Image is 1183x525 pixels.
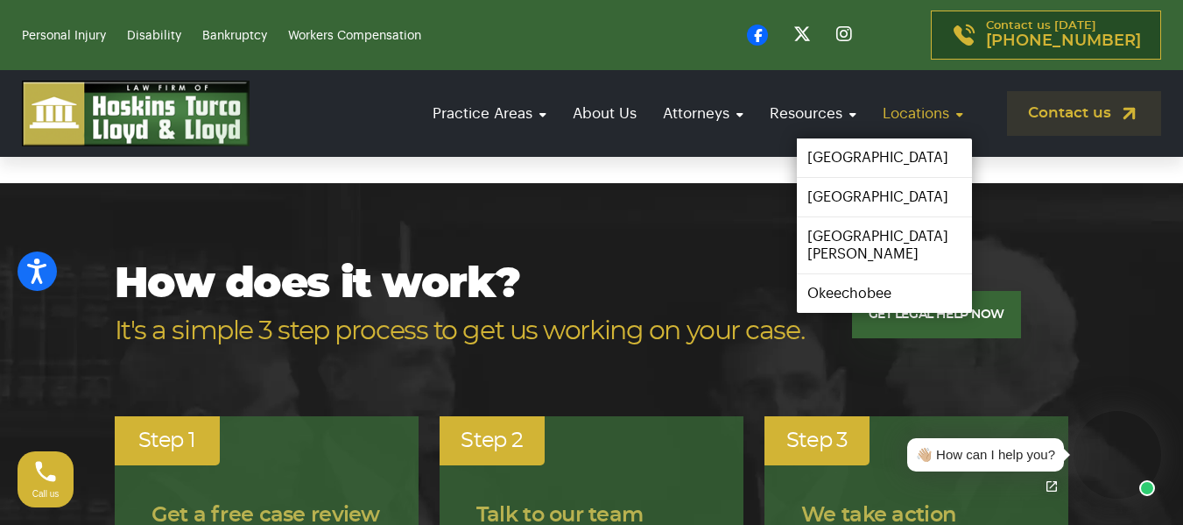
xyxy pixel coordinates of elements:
[564,89,645,138] a: About Us
[127,30,181,42] a: Disability
[115,262,805,355] h2: How does it work?
[202,30,267,42] a: Bankruptcy
[424,89,555,138] a: Practice Areas
[986,32,1141,50] span: [PHONE_NUMBER]
[288,30,421,42] a: Workers Compensation
[115,309,805,355] span: It's a simple 3 step process to get us working on your case.
[22,81,250,146] img: logo
[986,20,1141,50] p: Contact us [DATE]
[1033,468,1070,505] a: Open chat
[931,11,1161,60] a: Contact us [DATE][PHONE_NUMBER]
[852,291,1021,338] a: GET LEGAL HELP NOW
[797,217,972,273] a: [GEOGRAPHIC_DATA][PERSON_NAME]
[22,30,106,42] a: Personal Injury
[1007,91,1161,136] a: Contact us
[874,89,972,138] a: Locations
[654,89,752,138] a: Attorneys
[797,138,972,177] a: [GEOGRAPHIC_DATA]
[32,489,60,499] span: Call us
[440,416,545,465] div: Step 2
[761,89,865,138] a: Resources
[115,416,220,465] div: Step 1
[916,445,1055,465] div: 👋🏼 How can I help you?
[797,178,972,216] a: [GEOGRAPHIC_DATA]
[797,274,972,313] a: Okeechobee
[764,416,870,465] div: Step 3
